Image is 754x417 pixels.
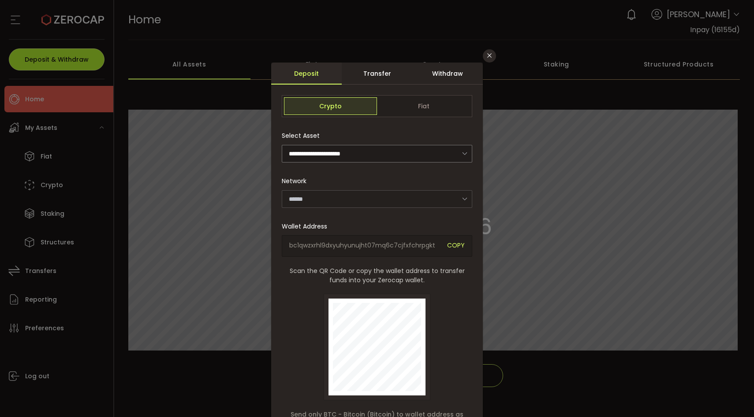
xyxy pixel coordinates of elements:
div: Deposit [271,63,342,85]
span: bc1qwzxrhl9dxyuhyunujht07mq6c7cjfxfchrpgkt [289,241,440,251]
div: Transfer [342,63,412,85]
label: Select Asset [282,131,325,140]
span: Crypto [284,97,377,115]
iframe: Chat Widget [649,322,754,417]
span: Fiat [377,97,470,115]
button: Close [483,49,496,63]
div: Withdraw [412,63,483,85]
label: Wallet Address [282,222,332,231]
label: Network [282,177,312,185]
span: COPY [447,241,465,251]
span: Scan the QR Code or copy the wallet address to transfer funds into your Zerocap wallet. [282,266,472,285]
